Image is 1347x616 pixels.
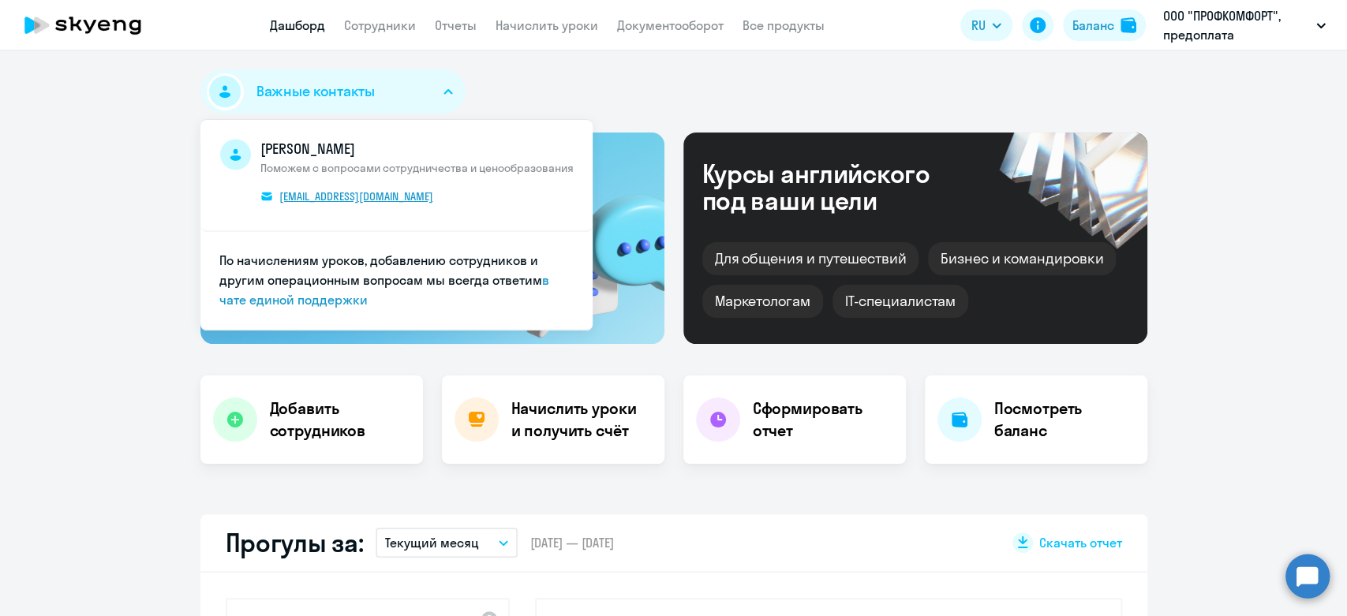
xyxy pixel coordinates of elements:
h4: Посмотреть баланс [994,398,1135,442]
a: Отчеты [435,17,477,33]
a: в чате единой поддержки [219,272,549,308]
button: RU [960,9,1012,41]
div: Бизнес и командировки [928,242,1116,275]
span: Поможем с вопросами сотрудничества и ценообразования [260,161,574,175]
button: Текущий месяц [376,528,518,558]
h4: Сформировать отчет [753,398,893,442]
p: Текущий месяц [385,533,479,552]
span: По начислениям уроков, добавлению сотрудников и другим операционным вопросам мы всегда ответим [219,252,542,288]
span: Скачать отчет [1039,534,1122,551]
a: Сотрудники [344,17,416,33]
a: Все продукты [743,17,825,33]
a: Документооборот [617,17,724,33]
h4: Добавить сотрудников [270,398,410,442]
h4: Начислить уроки и получить счёт [511,398,649,442]
div: Курсы английского под ваши цели [702,160,972,214]
a: Дашборд [270,17,325,33]
ul: Важные контакты [200,120,593,330]
button: ООО "ПРОФКОМФОРТ", предоплата [1155,6,1334,44]
a: Начислить уроки [496,17,598,33]
img: balance [1121,17,1136,33]
h2: Прогулы за: [226,527,364,558]
span: [DATE] — [DATE] [530,534,614,551]
div: Для общения и путешествий [702,242,919,275]
span: [EMAIL_ADDRESS][DOMAIN_NAME] [279,189,433,203]
div: Баланс [1072,16,1114,35]
span: [PERSON_NAME] [260,139,574,159]
p: ООО "ПРОФКОМФОРТ", предоплата [1163,6,1310,44]
div: Маркетологам [702,285,823,318]
div: IT-специалистам [833,285,968,318]
a: [EMAIL_ADDRESS][DOMAIN_NAME] [260,188,446,205]
span: Важные контакты [256,81,375,102]
span: RU [971,16,986,35]
button: Важные контакты [200,69,466,114]
button: Балансbalance [1063,9,1146,41]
